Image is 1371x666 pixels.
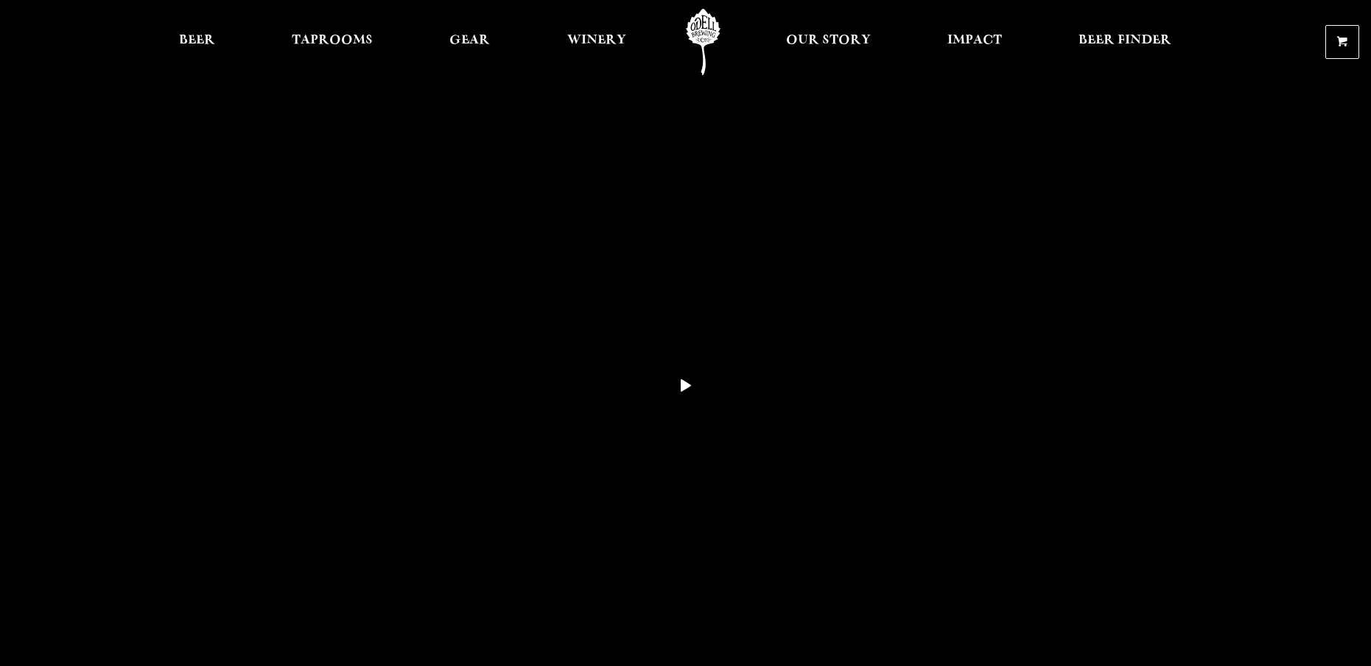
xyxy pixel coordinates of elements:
[676,9,731,75] a: Odell Home
[449,35,490,46] span: Gear
[440,9,499,75] a: Gear
[179,35,215,46] span: Beer
[292,35,373,46] span: Taprooms
[786,35,871,46] span: Our Story
[558,9,636,75] a: Winery
[282,9,382,75] a: Taprooms
[938,9,1011,75] a: Impact
[1069,9,1181,75] a: Beer Finder
[169,9,225,75] a: Beer
[776,9,880,75] a: Our Story
[567,35,626,46] span: Winery
[947,35,1002,46] span: Impact
[1079,35,1171,46] span: Beer Finder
